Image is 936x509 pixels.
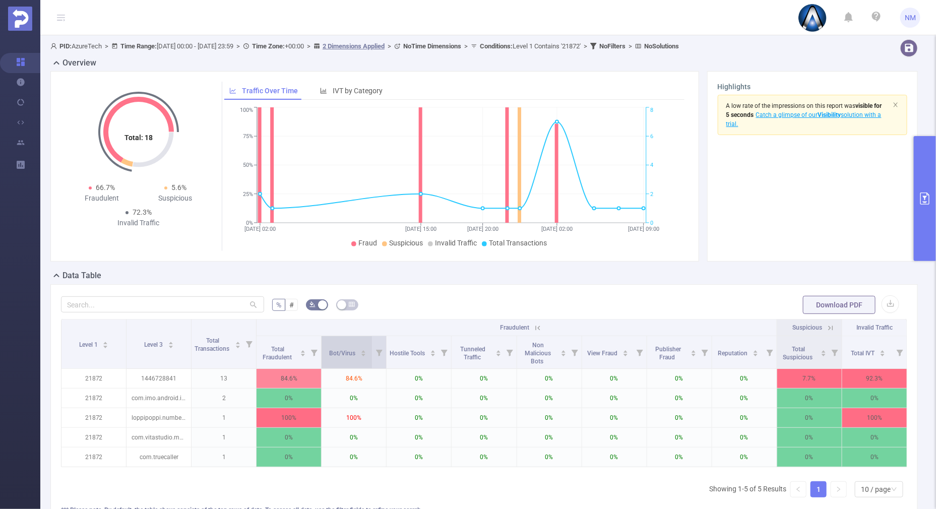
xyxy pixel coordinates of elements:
i: icon: caret-up [880,349,885,352]
span: Reputation [718,350,749,357]
tspan: 50% [243,162,253,169]
p: 0% [582,389,647,408]
p: 2 [192,389,256,408]
p: 0% [582,369,647,388]
i: icon: caret-down [430,352,435,355]
span: Suspicious [389,239,423,247]
tspan: 4 [650,162,653,169]
p: 0% [257,389,321,408]
p: 13 [192,369,256,388]
div: Sort [102,340,108,346]
tspan: 8 [650,107,653,114]
p: 1 [192,448,256,467]
p: 0% [582,408,647,427]
tspan: 25% [243,191,253,198]
p: 0% [452,448,516,467]
span: AzureTech [DATE] 00:00 - [DATE] 23:59 +00:00 [50,42,679,50]
div: Sort [622,349,629,355]
span: Catch a glimpse of our solution with a trial. [726,111,882,128]
span: 72.3% [133,208,152,216]
p: 0% [452,389,516,408]
div: Invalid Traffic [102,218,175,228]
p: 0% [582,428,647,447]
div: Sort [168,340,174,346]
p: 0% [517,408,582,427]
p: 0% [777,428,842,447]
i: icon: caret-up [753,349,758,352]
i: icon: caret-up [821,349,826,352]
i: icon: caret-down [495,352,501,355]
div: Sort [753,349,759,355]
h2: Overview [63,57,96,69]
tspan: [DATE] 02:00 [541,226,573,232]
p: 0% [842,428,907,447]
span: Publisher Fraud [655,346,681,361]
p: 0% [582,448,647,467]
i: icon: caret-up [495,349,501,352]
p: 0% [712,408,777,427]
li: Next Page [831,481,847,497]
i: icon: down [891,486,897,493]
span: Total Transactions [489,239,547,247]
span: Total Transactions [195,337,231,352]
p: 0% [647,408,712,427]
tspan: 2 [650,191,653,198]
span: Level 1 Contains '21872' [480,42,581,50]
span: Fraudulent [500,324,529,331]
a: 1 [811,482,826,497]
i: icon: user [50,43,59,49]
i: icon: caret-up [300,349,306,352]
i: Filter menu [568,336,582,368]
img: Protected Media [8,7,32,31]
p: 0% [387,428,451,447]
i: icon: caret-down [753,352,758,355]
p: 0% [452,408,516,427]
h2: Data Table [63,270,101,282]
p: 84.6% [257,369,321,388]
p: 0% [322,389,386,408]
i: icon: caret-up [430,349,435,352]
i: Filter menu [437,336,451,368]
div: Sort [300,349,306,355]
b: Time Zone: [252,42,285,50]
p: 0% [712,369,777,388]
span: Total Fraudulent [263,346,293,361]
span: Suspicious [792,324,822,331]
div: Sort [691,349,697,355]
p: 1 [192,408,256,427]
p: 0% [777,389,842,408]
b: PID: [59,42,72,50]
span: > [385,42,394,50]
i: icon: right [836,486,842,492]
p: 0% [387,408,451,427]
i: icon: close [893,102,899,108]
i: icon: caret-up [560,349,566,352]
span: Traffic Over Time [242,87,298,95]
i: icon: caret-down [103,344,108,347]
p: 0% [257,428,321,447]
p: 0% [712,428,777,447]
button: Download PDF [803,296,876,314]
span: # [289,301,294,309]
p: 0% [257,448,321,467]
div: 10 / page [861,482,891,497]
p: 0% [322,428,386,447]
p: 0% [647,448,712,467]
i: icon: bg-colors [309,301,316,307]
b: No Time Dimensions [403,42,461,50]
p: 0% [647,428,712,447]
span: 66.7% [96,183,115,192]
span: > [304,42,314,50]
tspan: 75% [243,133,253,140]
li: 1 [810,481,827,497]
tspan: [DATE] 09:00 [628,226,659,232]
tspan: 0% [246,220,253,226]
div: Sort [360,349,366,355]
b: Visibility [818,111,841,118]
p: 21872 [61,408,126,427]
i: Filter menu [893,336,907,368]
b: Conditions : [480,42,513,50]
span: Level 1 [79,341,99,348]
p: 0% [517,428,582,447]
i: icon: table [349,301,355,307]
